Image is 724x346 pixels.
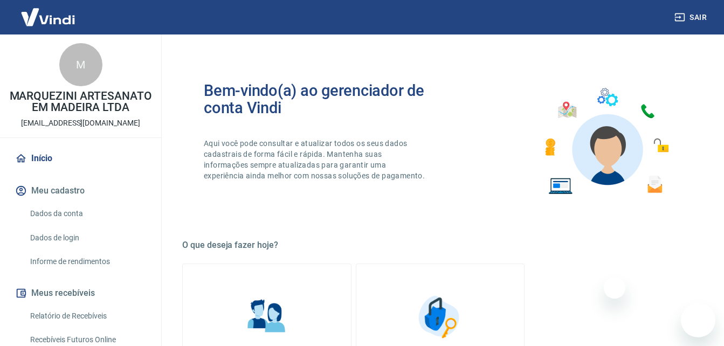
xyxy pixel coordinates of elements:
button: Sair [672,8,711,27]
p: Aqui você pode consultar e atualizar todos os seus dados cadastrais de forma fácil e rápida. Mant... [204,138,427,181]
p: [EMAIL_ADDRESS][DOMAIN_NAME] [21,117,140,129]
img: Segurança [413,290,467,344]
img: Vindi [13,1,83,33]
button: Meu cadastro [13,179,148,203]
h2: Bem-vindo(a) ao gerenciador de conta Vindi [204,82,440,116]
img: Informações pessoais [240,290,294,344]
iframe: Botão para abrir a janela de mensagens [681,303,715,337]
a: Relatório de Recebíveis [26,305,148,327]
a: Dados da conta [26,203,148,225]
a: Dados de login [26,227,148,249]
iframe: Fechar mensagem [604,277,625,299]
a: Início [13,147,148,170]
p: MARQUEZINI ARTESANATO EM MADEIRA LTDA [9,91,153,113]
a: Informe de rendimentos [26,251,148,273]
div: M [59,43,102,86]
button: Meus recebíveis [13,281,148,305]
img: Imagem de um avatar masculino com diversos icones exemplificando as funcionalidades do gerenciado... [535,82,677,201]
h5: O que deseja fazer hoje? [182,240,698,251]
